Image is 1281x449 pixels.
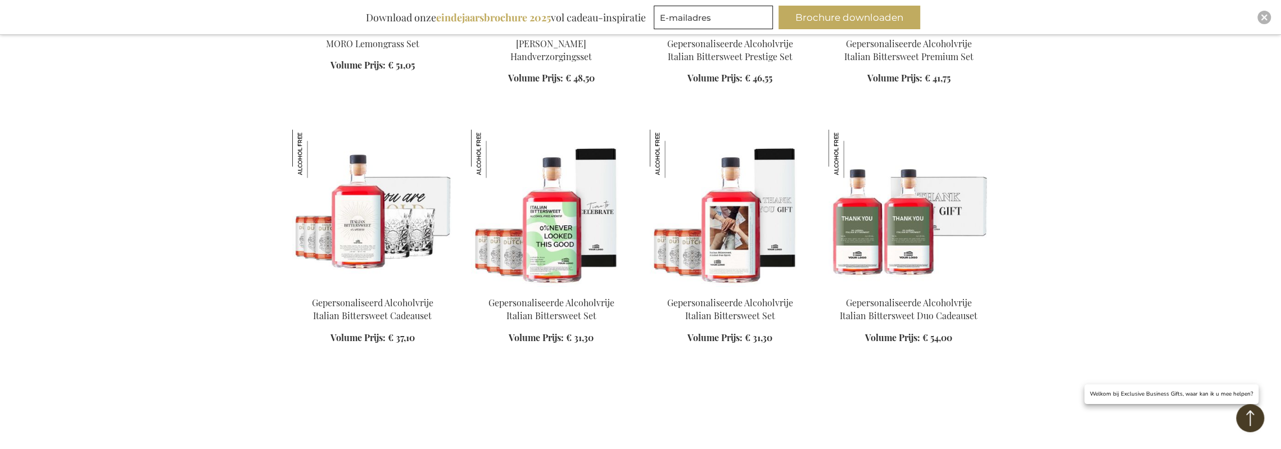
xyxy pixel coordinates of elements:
[687,332,772,344] a: Volume Prijs: € 31,30
[488,297,614,321] a: Gepersonaliseerde Alcoholvrije Italian Bittersweet Set
[292,130,341,178] img: Gepersonaliseerd Alcoholvrije Italian Bittersweet Cadeauset
[840,297,977,321] a: Gepersonaliseerde Alcoholvrije Italian Bittersweet Duo Cadeauset
[388,59,415,71] span: € 51,05
[865,332,952,344] a: Volume Prijs: € 54,00
[867,72,922,84] span: Volume Prijs:
[829,130,989,287] img: Personalised Non-Alcoholic Italian Bittersweet Duo Gift Set
[667,38,793,62] a: Gepersonaliseerde Alcoholvrije Italian Bittersweet Prestige Set
[654,6,773,29] input: E-mailadres
[778,6,920,29] button: Brochure downloaden
[388,332,415,343] span: € 37,10
[471,130,519,178] img: Gepersonaliseerde Alcoholvrije Italian Bittersweet Set
[361,6,651,29] div: Download onze vol cadeau-inspiratie
[867,72,950,85] a: Volume Prijs: € 41,75
[331,332,386,343] span: Volume Prijs:
[508,72,563,84] span: Volume Prijs:
[1261,14,1268,21] img: Close
[509,332,594,344] a: Volume Prijs: € 31,30
[331,59,415,72] a: Volume Prijs: € 51,05
[745,332,772,343] span: € 31,30
[471,130,632,287] img: Personalised Non-Alcoholic Italian Bittersweet Set
[829,130,877,178] img: Gepersonaliseerde Alcoholvrije Italian Bittersweet Duo Cadeauset
[509,332,564,343] span: Volume Prijs:
[687,332,743,343] span: Volume Prijs:
[865,332,920,343] span: Volume Prijs:
[436,11,551,24] b: eindejaarsbrochure 2025
[687,72,743,84] span: Volume Prijs:
[829,283,989,293] a: Personalised Non-Alcoholic Italian Bittersweet Duo Gift Set Gepersonaliseerde Alcoholvrije Italia...
[687,72,772,85] a: Volume Prijs: € 46,55
[510,38,592,62] a: [PERSON_NAME] Handverzorgingsset
[326,38,419,49] a: MORO Lemongrass Set
[654,6,776,33] form: marketing offers and promotions
[745,72,772,84] span: € 46,55
[1257,11,1271,24] div: Close
[508,72,595,85] a: Volume Prijs: € 48,50
[844,38,974,62] a: Gepersonaliseerde Alcoholvrije Italian Bittersweet Premium Set
[650,283,811,293] a: Personalised Non-Alcoholic Italian Bittersweet Set Gepersonaliseerde Alcoholvrije Italian Bitters...
[566,332,594,343] span: € 31,30
[471,283,632,293] a: Personalised Non-Alcoholic Italian Bittersweet Set Gepersonaliseerde Alcoholvrije Italian Bitters...
[667,297,793,321] a: Gepersonaliseerde Alcoholvrije Italian Bittersweet Set
[922,332,952,343] span: € 54,00
[331,332,415,344] a: Volume Prijs: € 37,10
[331,59,386,71] span: Volume Prijs:
[650,130,811,287] img: Personalised Non-Alcoholic Italian Bittersweet Set
[292,130,453,287] img: Personalised Non-Alcoholic Italian Bittersweet Gift
[565,72,595,84] span: € 48,50
[925,72,950,84] span: € 41,75
[650,130,698,178] img: Gepersonaliseerde Alcoholvrije Italian Bittersweet Set
[292,283,453,293] a: Personalised Non-Alcoholic Italian Bittersweet Gift Gepersonaliseerd Alcoholvrije Italian Bitters...
[312,297,433,321] a: Gepersonaliseerd Alcoholvrije Italian Bittersweet Cadeauset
